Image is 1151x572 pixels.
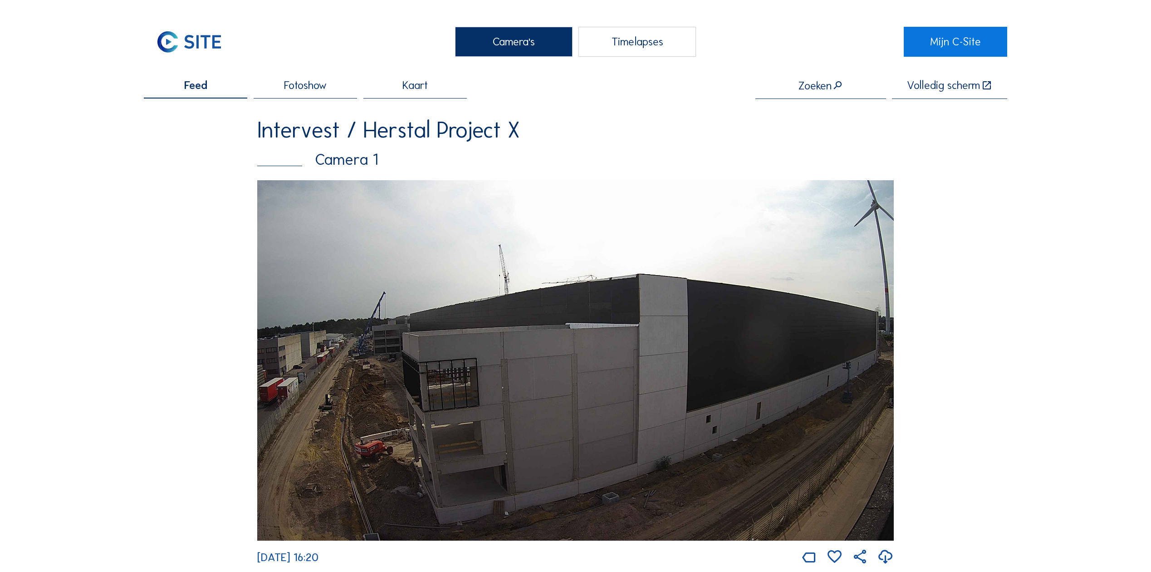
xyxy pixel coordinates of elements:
img: Image [257,180,894,540]
span: Kaart [402,80,428,91]
div: Timelapses [578,27,696,57]
div: Intervest / Herstal Project X [257,119,894,141]
div: Volledig scherm [907,80,980,92]
a: Mijn C-Site [904,27,1007,57]
div: Camera 1 [257,152,894,167]
div: Camera's [455,27,573,57]
span: [DATE] 16:20 [257,551,318,564]
span: Feed [184,80,207,91]
a: C-SITE Logo [144,27,247,57]
span: Fotoshow [284,80,327,91]
img: C-SITE Logo [144,27,234,57]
